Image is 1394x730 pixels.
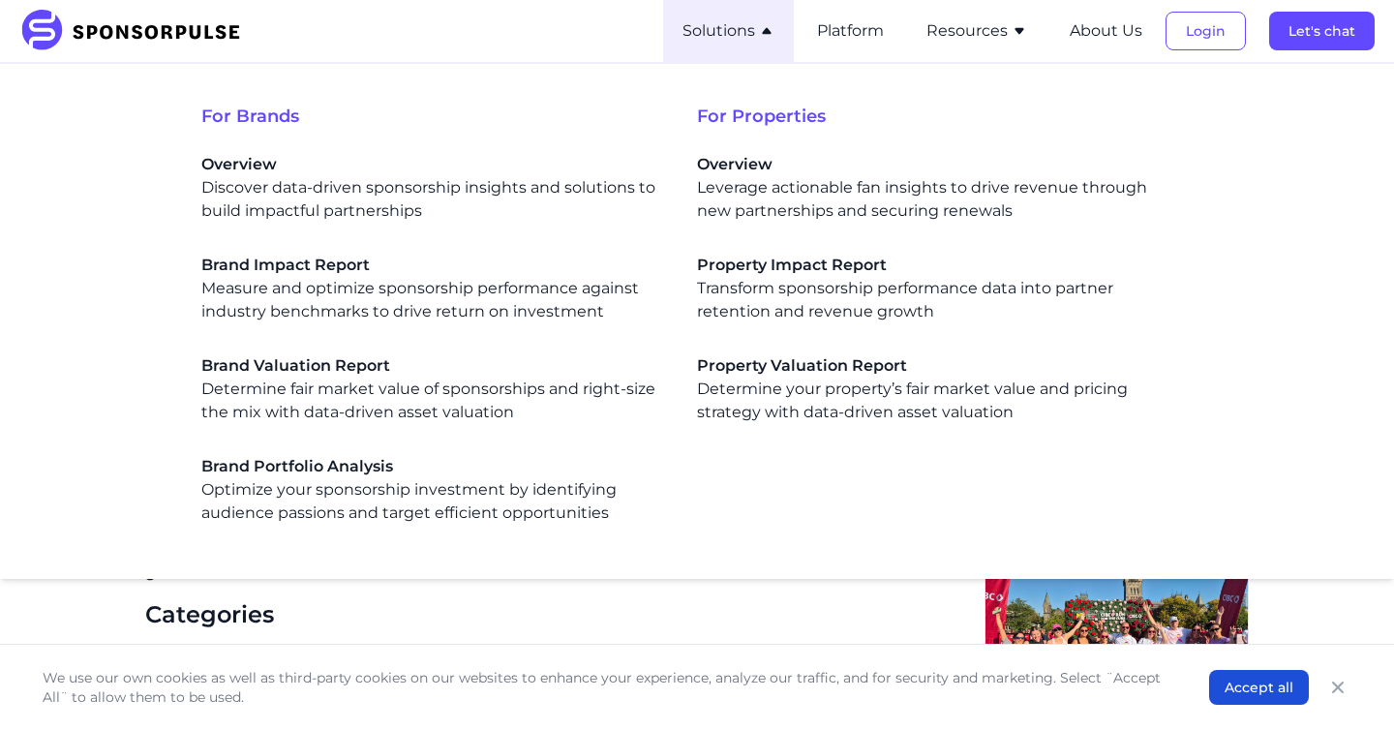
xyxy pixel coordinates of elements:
[1070,22,1142,40] a: About Us
[43,668,1170,707] p: We use our own cookies as well as third-party cookies on our websites to enhance your experience,...
[1269,22,1375,40] a: Let's chat
[817,19,884,43] button: Platform
[19,10,255,52] img: SponsorPulse
[1166,22,1246,40] a: Login
[1070,19,1142,43] button: About Us
[926,19,1027,43] button: Resources
[201,153,666,223] div: Discover data-driven sponsorship insights and solutions to build impactful partnerships
[697,153,1162,176] span: Overview
[697,254,1162,277] span: Property Impact Report
[817,22,884,40] a: Platform
[1297,637,1394,730] iframe: Chat Widget
[1166,12,1246,50] button: Login
[201,354,666,378] span: Brand Valuation Report
[697,254,1162,323] a: Property Impact ReportTransform sponsorship performance data into partner retention and revenue g...
[697,103,1193,130] span: For Properties
[145,599,969,629] h3: Categories
[201,354,666,424] a: Brand Valuation ReportDetermine fair market value of sponsorships and right-size the mix with dat...
[1297,637,1394,730] div: Widget de chat
[201,354,666,424] div: Determine fair market value of sponsorships and right-size the mix with data-driven asset valuation
[201,254,666,277] span: Brand Impact Report
[697,354,1162,424] a: Property Valuation ReportDetermine your property’s fair market value and pricing strategy with da...
[697,354,1162,424] div: Determine your property’s fair market value and pricing strategy with data-driven asset valuation
[201,103,697,130] span: For Brands
[682,19,774,43] button: Solutions
[201,254,666,323] div: Measure and optimize sponsorship performance against industry benchmarks to drive return on inves...
[201,455,666,478] span: Brand Portfolio Analysis
[201,254,666,323] a: Brand Impact ReportMeasure and optimize sponsorship performance against industry benchmarks to dr...
[697,153,1162,223] a: OverviewLeverage actionable fan insights to drive revenue through new partnerships and securing r...
[697,354,1162,378] span: Property Valuation Report
[201,455,666,525] div: Optimize your sponsorship investment by identifying audience passions and target efficient opport...
[1209,670,1309,705] button: Accept all
[697,153,1162,223] div: Leverage actionable fan insights to drive revenue through new partnerships and securing renewals
[697,254,1162,323] div: Transform sponsorship performance data into partner retention and revenue growth
[201,153,666,223] a: OverviewDiscover data-driven sponsorship insights and solutions to build impactful partnerships
[201,153,666,176] span: Overview
[1269,12,1375,50] button: Let's chat
[201,455,666,525] a: Brand Portfolio AnalysisOptimize your sponsorship investment by identifying audience passions and...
